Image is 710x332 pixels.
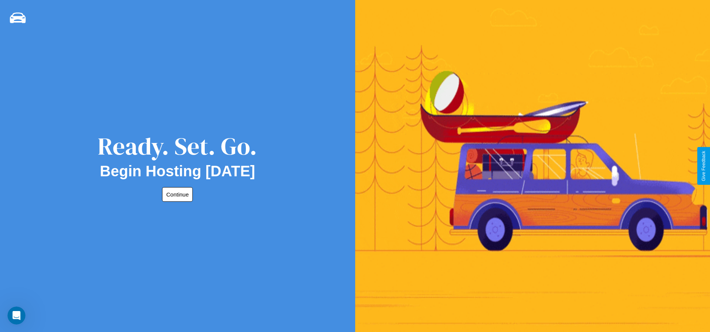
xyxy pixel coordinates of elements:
[100,163,255,180] h2: Begin Hosting [DATE]
[7,307,25,325] iframe: Intercom live chat
[701,151,706,181] div: Give Feedback
[98,130,257,163] div: Ready. Set. Go.
[162,187,193,202] button: Continue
